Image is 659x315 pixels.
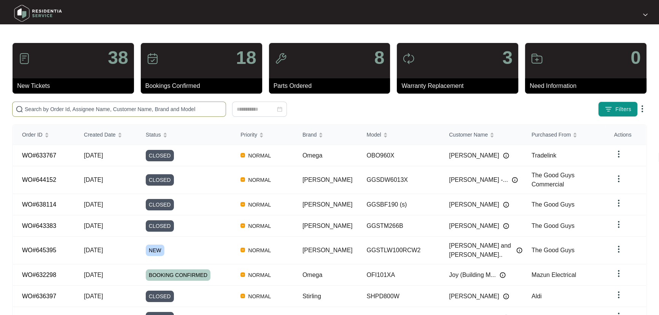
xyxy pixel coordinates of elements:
p: 38 [108,49,128,67]
a: WO#632298 [22,272,56,278]
span: [DATE] [84,201,103,208]
th: Order ID [13,125,75,145]
span: The Good Guys [532,201,575,208]
img: dropdown arrow [643,13,648,17]
span: [PERSON_NAME] -... [449,175,508,185]
img: Info icon [516,247,522,253]
th: Model [357,125,440,145]
img: dropdown arrow [614,199,623,208]
span: Order ID [22,130,43,139]
span: Filters [615,105,631,113]
img: icon [18,52,30,65]
span: [DATE] [84,293,103,299]
span: Brand [302,130,317,139]
img: dropdown arrow [614,290,623,299]
img: Vercel Logo [240,153,245,157]
p: Warranty Replacement [401,81,518,91]
p: Bookings Confirmed [145,81,262,91]
img: Vercel Logo [240,272,245,277]
button: filter iconFilters [598,102,638,117]
span: CLOSED [146,220,174,232]
img: Info icon [503,293,509,299]
span: CLOSED [146,291,174,302]
span: The Good Guys Commercial [532,172,575,188]
span: CLOSED [146,150,174,161]
img: dropdown arrow [614,174,623,183]
span: NORMAL [245,175,274,185]
img: residentia service logo [11,2,65,25]
p: New Tickets [17,81,134,91]
th: Created Date [75,125,137,145]
span: [PERSON_NAME] [302,223,353,229]
span: NORMAL [245,270,274,280]
a: WO#645395 [22,247,56,253]
img: dropdown arrow [614,150,623,159]
span: [DATE] [84,247,103,253]
td: GGSDW6013X [357,166,440,194]
td: OBO960X [357,145,440,166]
a: WO#633767 [22,152,56,159]
span: BOOKING CONFIRMED [146,269,210,281]
span: Status [146,130,161,139]
img: Vercel Logo [240,177,245,182]
span: Omega [302,272,322,278]
span: NORMAL [245,246,274,255]
img: dropdown arrow [614,220,623,229]
img: filter icon [605,105,612,113]
span: The Good Guys [532,223,575,229]
span: [PERSON_NAME] and [PERSON_NAME].. [449,241,513,259]
span: [DATE] [84,152,103,159]
a: WO#636397 [22,293,56,299]
span: Omega [302,152,322,159]
th: Brand [293,125,358,145]
span: NEW [146,245,164,256]
img: icon [275,52,287,65]
td: OFI101XA [357,264,440,286]
span: Tradelink [532,152,556,159]
span: [PERSON_NAME] [302,177,353,183]
th: Customer Name [440,125,522,145]
img: search-icon [16,105,23,113]
span: [PERSON_NAME] [449,151,499,160]
span: [DATE] [84,223,103,229]
p: Parts Ordered [274,81,390,91]
img: Vercel Logo [240,202,245,207]
td: GGSTLW100RCW2 [357,237,440,264]
img: Vercel Logo [240,248,245,252]
span: CLOSED [146,174,174,186]
img: Info icon [503,202,509,208]
img: Vercel Logo [240,294,245,298]
span: Aldi [532,293,542,299]
span: [PERSON_NAME] [449,292,499,301]
span: Priority [240,130,257,139]
input: Search by Order Id, Assignee Name, Customer Name, Brand and Model [25,105,223,113]
th: Status [137,125,231,145]
img: Info icon [500,272,506,278]
span: [PERSON_NAME] [449,200,499,209]
p: Need Information [530,81,646,91]
img: Info icon [512,177,518,183]
img: icon [403,52,415,65]
img: icon [146,52,159,65]
span: NORMAL [245,151,274,160]
p: 18 [236,49,256,67]
span: NORMAL [245,221,274,231]
span: Mazun Electrical [532,272,576,278]
th: Actions [605,125,646,145]
td: GGSBF190 (s) [357,194,440,215]
span: Model [366,130,381,139]
img: Info icon [503,153,509,159]
span: Created Date [84,130,116,139]
td: GGSTM266B [357,215,440,237]
img: dropdown arrow [614,269,623,278]
a: WO#644152 [22,177,56,183]
p: 0 [630,49,641,67]
th: Priority [231,125,293,145]
a: WO#638114 [22,201,56,208]
img: icon [531,52,543,65]
span: NORMAL [245,292,274,301]
span: Joy (Building M... [449,270,496,280]
span: Purchased From [532,130,571,139]
img: dropdown arrow [614,245,623,254]
td: SHPD800W [357,286,440,307]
